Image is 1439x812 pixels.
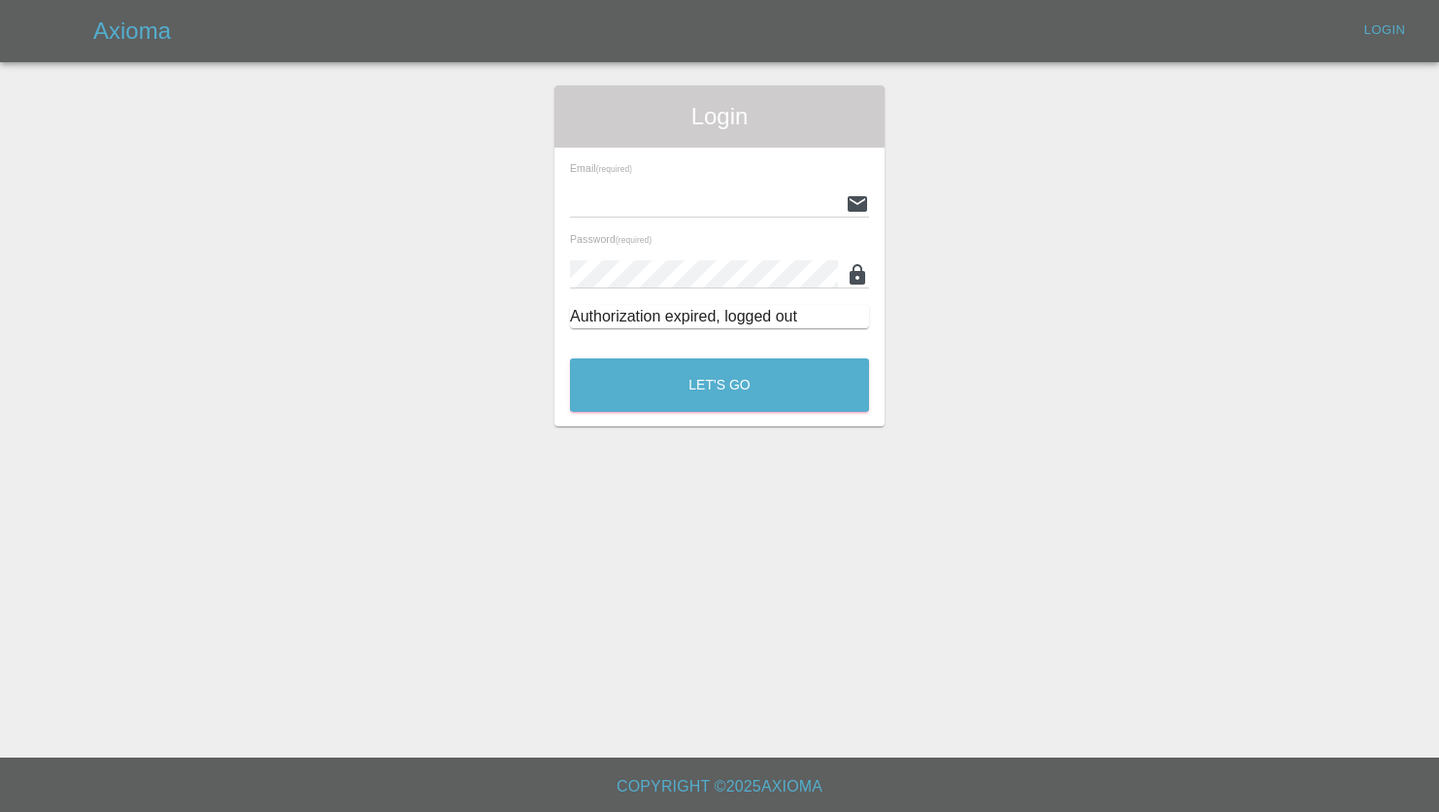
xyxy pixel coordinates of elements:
span: Login [570,101,869,132]
small: (required) [596,165,632,174]
small: (required) [616,236,652,245]
span: Email [570,162,632,174]
a: Login [1354,16,1416,46]
h6: Copyright © 2025 Axioma [16,773,1423,800]
span: Password [570,233,652,245]
h5: Axioma [93,16,171,47]
button: Let's Go [570,358,869,412]
div: Authorization expired, logged out [570,305,869,328]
